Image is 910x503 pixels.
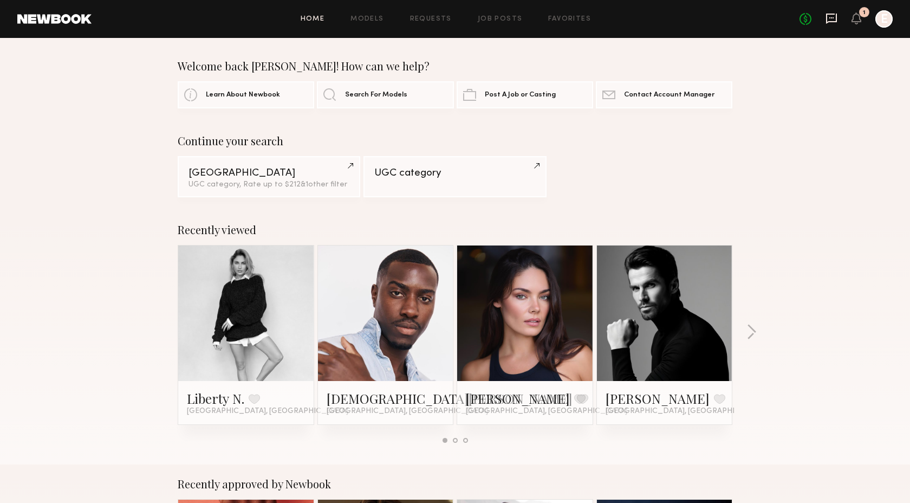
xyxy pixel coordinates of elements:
[187,390,244,407] a: Liberty N.
[345,92,407,99] span: Search For Models
[606,390,710,407] a: [PERSON_NAME]
[350,16,383,23] a: Models
[548,16,591,23] a: Favorites
[457,81,593,108] a: Post A Job or Casting
[466,407,627,416] span: [GEOGRAPHIC_DATA], [GEOGRAPHIC_DATA]
[485,92,556,99] span: Post A Job or Casting
[301,16,325,23] a: Home
[178,223,732,236] div: Recently viewed
[187,407,348,416] span: [GEOGRAPHIC_DATA], [GEOGRAPHIC_DATA]
[301,181,347,188] span: & 1 other filter
[410,16,452,23] a: Requests
[317,81,453,108] a: Search For Models
[188,168,349,178] div: [GEOGRAPHIC_DATA]
[624,92,714,99] span: Contact Account Manager
[206,92,280,99] span: Learn About Newbook
[596,81,732,108] a: Contact Account Manager
[327,390,573,407] a: [DEMOGRAPHIC_DATA][PERSON_NAME]
[478,16,523,23] a: Job Posts
[863,10,866,16] div: 1
[363,156,546,197] a: UGC category
[466,390,570,407] a: [PERSON_NAME]
[374,168,535,178] div: UGC category
[606,407,767,416] span: [GEOGRAPHIC_DATA], [GEOGRAPHIC_DATA]
[327,407,488,416] span: [GEOGRAPHIC_DATA], [GEOGRAPHIC_DATA]
[178,60,732,73] div: Welcome back [PERSON_NAME]! How can we help?
[188,181,349,189] div: UGC category, Rate up to $212
[178,478,732,491] div: Recently approved by Newbook
[178,81,314,108] a: Learn About Newbook
[178,156,360,197] a: [GEOGRAPHIC_DATA]UGC category, Rate up to $212&1other filter
[875,10,893,28] a: E
[178,134,732,147] div: Continue your search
